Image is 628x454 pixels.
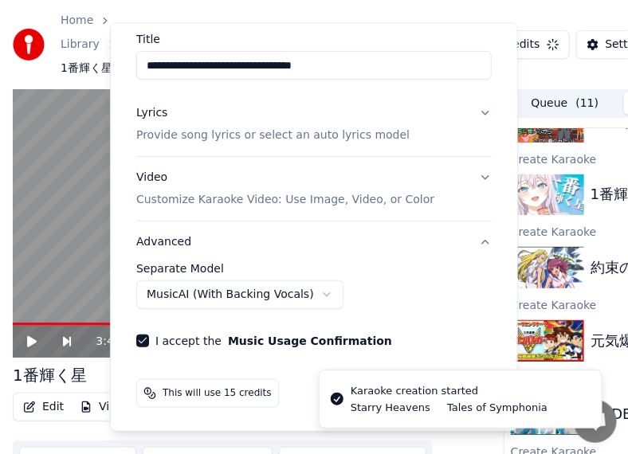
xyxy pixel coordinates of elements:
[136,262,492,321] div: Advanced
[136,191,434,207] p: Customize Karaoke Video: Use Image, Video, or Color
[358,378,422,407] button: Cancel
[136,169,434,207] div: Video
[136,262,492,273] label: Separate Model
[163,386,272,399] span: This will use 15 credits
[228,335,392,346] button: I accept the
[136,127,410,143] p: Provide song lyrics or select an auto lyrics model
[136,92,492,156] button: LyricsProvide song lyrics or select an auto lyrics model
[136,156,492,220] button: VideoCustomize Karaoke Video: Use Image, Video, or Color
[155,335,392,346] label: I accept the
[136,33,492,45] label: Title
[136,221,492,262] button: Advanced
[429,378,492,407] button: Create
[136,105,167,121] div: Lyrics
